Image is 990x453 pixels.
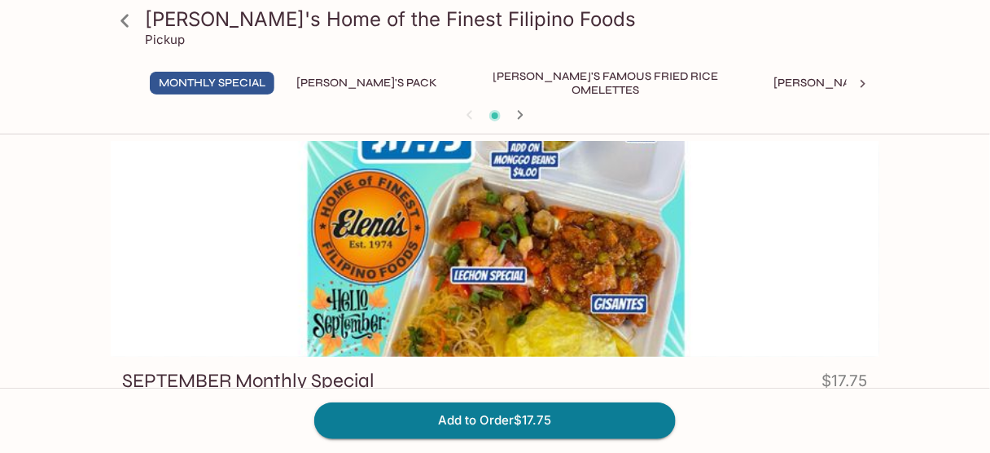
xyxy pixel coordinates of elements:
div: SEPTEMBER Monthly Special [111,141,879,357]
button: Monthly Special [150,72,274,95]
h3: [PERSON_NAME]'s Home of the Finest Filipino Foods [145,7,873,32]
button: [PERSON_NAME]'s Famous Fried Rice Omelettes [459,72,752,95]
button: [PERSON_NAME]'s Mixed Plates [765,72,973,95]
button: Add to Order$17.75 [314,402,676,438]
h4: $17.75 [822,368,868,400]
h3: SEPTEMBER Monthly Special [122,368,375,394]
p: Pickup [145,32,185,47]
button: [PERSON_NAME]'s Pack [287,72,446,95]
